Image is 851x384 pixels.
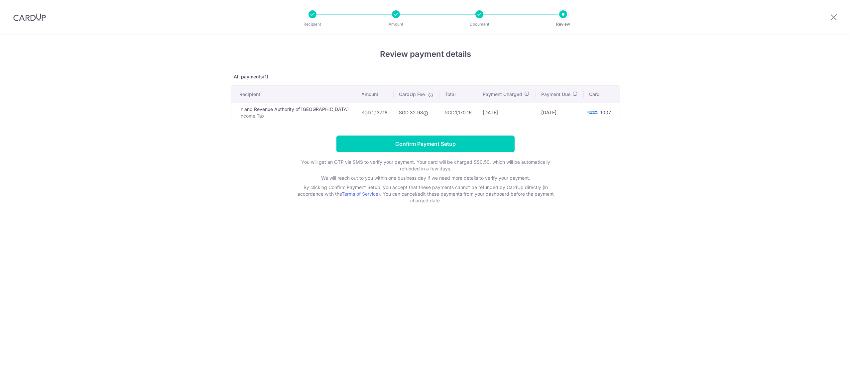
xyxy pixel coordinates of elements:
span: 1007 [600,110,611,115]
span: Payment Due [541,91,570,98]
th: Card [584,86,620,103]
img: <span class="translation_missing" title="translation missing: en.account_steps.new_confirm_form.b... [586,109,599,117]
h4: Review payment details [231,48,620,60]
span: SGD [445,110,454,115]
p: Amount [371,21,421,28]
th: Amount [356,86,394,103]
p: All payments(1) [231,73,620,80]
th: Recipient [231,86,356,103]
span: SGD [361,110,371,115]
span: CardUp Fee [399,91,425,98]
p: You will get an OTP via SMS to verify your payment. Your card will be charged S$0.50, which will ... [293,159,558,172]
td: [DATE] [477,103,536,122]
p: Recipient [288,21,337,28]
p: We will reach out to you within one business day if we need more details to verify your payment. [293,175,558,181]
td: [DATE] [536,103,584,122]
p: By clicking Confirm Payment Setup, you accept that these payments cannot be refunded by CardUp di... [293,184,558,204]
p: Review [539,21,588,28]
td: Inland Revenue Authority of [GEOGRAPHIC_DATA] [231,103,356,122]
td: 1,137.18 [356,103,394,122]
input: Confirm Payment Setup [336,136,515,152]
a: Terms of Service [342,191,378,197]
p: Income Tax [239,113,351,119]
td: SGD 32.98 [394,103,439,122]
span: Payment Charged [483,91,522,98]
p: Document [455,21,504,28]
td: 1,170.16 [439,103,478,122]
img: CardUp [13,13,46,21]
th: Total [439,86,478,103]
